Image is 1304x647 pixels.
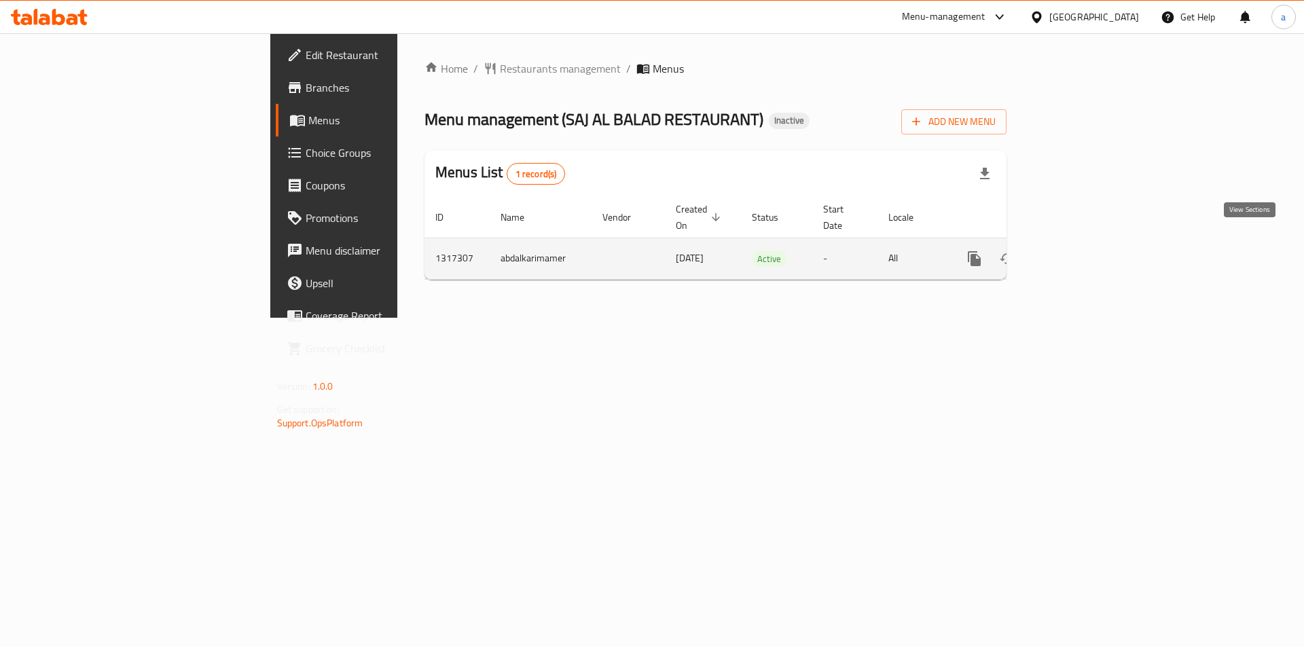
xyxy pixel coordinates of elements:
[276,104,488,136] a: Menus
[769,115,810,126] span: Inactive
[968,158,1001,190] div: Export file
[308,112,477,128] span: Menus
[306,145,477,161] span: Choice Groups
[276,234,488,267] a: Menu disclaimer
[277,377,310,395] span: Version:
[424,197,1100,280] table: enhanced table
[901,109,1007,134] button: Add New Menu
[752,209,796,225] span: Status
[676,249,704,267] span: [DATE]
[484,60,621,77] a: Restaurants management
[888,209,931,225] span: Locale
[424,104,763,134] span: Menu management ( SAJ AL BALAD RESTAURANT )
[306,177,477,193] span: Coupons
[653,60,684,77] span: Menus
[490,238,592,279] td: abdalkarimamer
[823,201,861,234] span: Start Date
[277,401,340,418] span: Get support on:
[276,71,488,104] a: Branches
[276,136,488,169] a: Choice Groups
[435,162,565,185] h2: Menus List
[306,79,477,96] span: Branches
[312,377,333,395] span: 1.0.0
[602,209,649,225] span: Vendor
[306,47,477,63] span: Edit Restaurant
[276,299,488,332] a: Coverage Report
[501,209,542,225] span: Name
[676,201,725,234] span: Created On
[1049,10,1139,24] div: [GEOGRAPHIC_DATA]
[877,238,947,279] td: All
[991,242,1024,275] button: Change Status
[276,169,488,202] a: Coupons
[306,275,477,291] span: Upsell
[812,238,877,279] td: -
[306,308,477,324] span: Coverage Report
[902,9,985,25] div: Menu-management
[306,242,477,259] span: Menu disclaimer
[306,340,477,356] span: Grocery Checklist
[276,202,488,234] a: Promotions
[912,113,996,130] span: Add New Menu
[626,60,631,77] li: /
[1281,10,1286,24] span: a
[507,168,565,181] span: 1 record(s)
[277,414,363,432] a: Support.OpsPlatform
[958,242,991,275] button: more
[507,163,566,185] div: Total records count
[306,210,477,226] span: Promotions
[769,113,810,129] div: Inactive
[276,39,488,71] a: Edit Restaurant
[276,332,488,365] a: Grocery Checklist
[424,60,1007,77] nav: breadcrumb
[947,197,1100,238] th: Actions
[435,209,461,225] span: ID
[752,251,786,267] span: Active
[276,267,488,299] a: Upsell
[500,60,621,77] span: Restaurants management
